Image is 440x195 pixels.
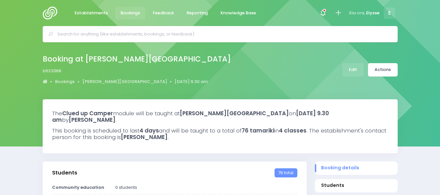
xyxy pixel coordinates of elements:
strong: 4 days [139,127,159,134]
strong: Community education [52,184,104,190]
span: Bookings [121,10,140,16]
a: [DATE] 9.30 am [175,78,208,85]
a: Booking details [315,161,398,175]
a: Knowledge Base [215,7,262,20]
strong: [DATE] 9.30 am [52,109,329,124]
div: 0 students [111,184,301,191]
span: b523366 [43,68,61,74]
span: Students [321,182,391,189]
span: Knowledge Base [220,10,256,16]
span: Establishments [75,10,108,16]
strong: 76 tamariki [242,127,274,134]
a: Edit [342,63,364,77]
a: Bookings [55,78,75,85]
a: Reporting [181,7,213,20]
h2: Booking at [PERSON_NAME][GEOGRAPHIC_DATA] [43,55,231,63]
a: Bookings [115,7,146,20]
span: Booking details [321,164,391,171]
input: Search for anything (like establishments, bookings, or feedback) [57,29,389,39]
span: Kia ora, [349,10,365,16]
strong: [PERSON_NAME] [121,133,168,141]
a: Establishments [69,7,113,20]
h3: This booking is scheduled to last and will be taught to a total of in . The establishment's conta... [52,127,388,141]
img: Logo [43,7,61,20]
span: 76 total [275,168,297,177]
span: Reporting [187,10,208,16]
a: [PERSON_NAME][GEOGRAPHIC_DATA] [82,78,167,85]
h3: The module will be taught at on by . [52,110,388,123]
h3: Students [52,170,77,176]
a: Feedback [148,7,179,20]
a: Actions [368,63,398,77]
span: Elysse [366,10,379,16]
strong: [PERSON_NAME] [69,116,116,124]
a: Students [315,179,398,192]
strong: [PERSON_NAME][GEOGRAPHIC_DATA] [180,109,289,117]
strong: 4 classes [279,127,306,134]
span: E [384,7,395,19]
span: Feedback [153,10,174,16]
strong: Clued up Camper [62,109,113,117]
